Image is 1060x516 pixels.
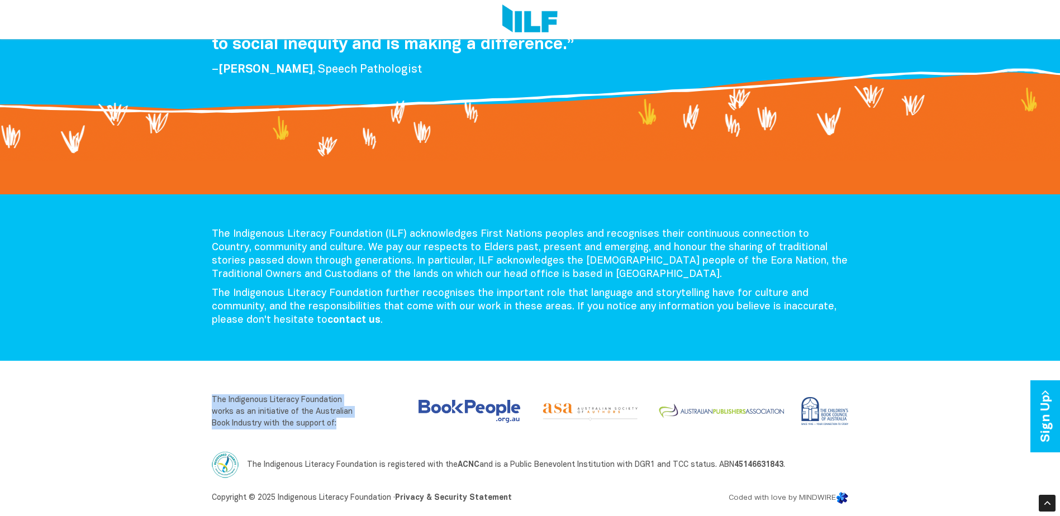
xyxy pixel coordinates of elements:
[458,461,479,469] a: ACNC
[788,394,849,428] a: Visit the Children’s Book Council of Australia website
[212,63,631,77] p: – , Speech Pathologist
[419,400,520,423] img: Australian Booksellers Association Inc.
[1039,495,1056,512] div: Scroll Back to Top
[212,228,849,281] p: The Indigenous Literacy Foundation (ILF) acknowledges First Nations peoples and recognises their ...
[212,451,849,478] p: The Indigenous Literacy Foundation is registered with the and is a Public Benevolent Institution ...
[212,394,359,429] p: The Indigenous Literacy Foundation works as an initiative of the Australian Book Industry with th...
[327,316,381,325] a: contact us
[729,494,849,501] a: Coded with love by MINDWIRE
[797,394,849,428] img: Children’s Book Council of Australia (CBCA)
[212,287,849,327] p: The Indigenous Literacy Foundation further recognises the important role that language and storyt...
[645,394,788,428] a: Visit the Australian Publishers Association website
[212,491,631,505] p: Copyright © 2025 Indigenous Literacy Foundation ·
[419,400,520,423] a: Visit the Australian Booksellers Association website
[502,4,558,35] img: Logo
[836,491,849,504] img: Mindwire Logo
[218,65,313,75] span: [PERSON_NAME]
[528,394,645,422] a: Visit the Australian Society of Authors website
[654,394,788,428] img: Australian Publishers Association
[537,394,645,422] img: Australian Society of Authors
[734,461,783,469] a: 45146631843
[395,494,512,501] a: Privacy & Security Statement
